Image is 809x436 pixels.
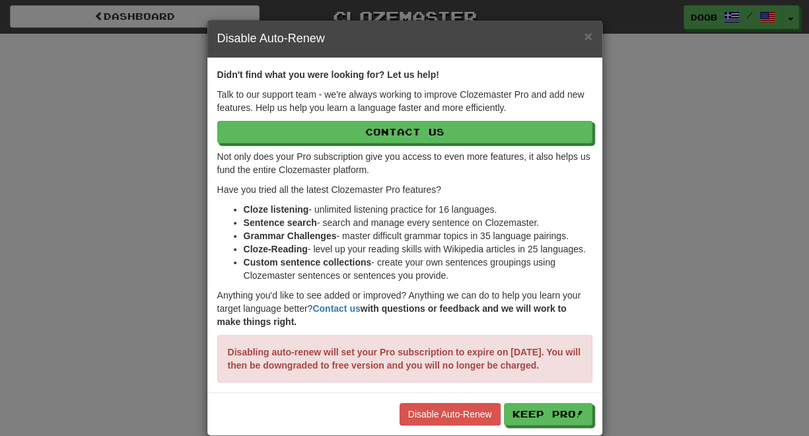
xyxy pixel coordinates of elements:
a: Contact Us [217,121,592,143]
li: - create your own sentences groupings using Clozemaster sentences or sentences you provide. [244,256,592,282]
strong: with questions or feedback and we will work to make things right. [217,303,567,327]
p: Not only does your Pro subscription give you access to even more features, it also helps us fund ... [217,150,592,176]
strong: Custom sentence collections [244,257,372,268]
strong: Cloze-Reading [244,244,308,254]
button: Keep Pro! [504,403,592,425]
h4: Disable Auto-Renew [217,30,592,48]
strong: Grammar Challenges [244,231,337,241]
strong: Cloze listening [244,204,309,215]
p: Anything you'd like to see added or improved? Anything we can do to help you learn your target la... [217,289,592,328]
strong: Didn't find what you were looking for? Let us help! [217,69,439,80]
p: Talk to our support team - we're always working to improve Clozemaster Pro and add new features. ... [217,88,592,114]
li: - master difficult grammar topics in 35 language pairings. [244,229,592,242]
li: - level up your reading skills with Wikipedia articles in 25 languages. [244,242,592,256]
strong: Sentence search [244,217,317,228]
a: Contact us [312,303,360,314]
li: - search and manage every sentence on Clozemaster. [244,216,592,229]
a: Disable Auto-Renew [400,403,501,425]
strong: Disabling auto-renew will set your Pro subscription to expire on [DATE]. You will then be downgra... [228,347,580,371]
li: - unlimited listening practice for 16 languages. [244,203,592,216]
span: × [584,28,592,44]
button: Close [584,29,592,43]
p: Have you tried all the latest Clozemaster Pro features? [217,183,592,196]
